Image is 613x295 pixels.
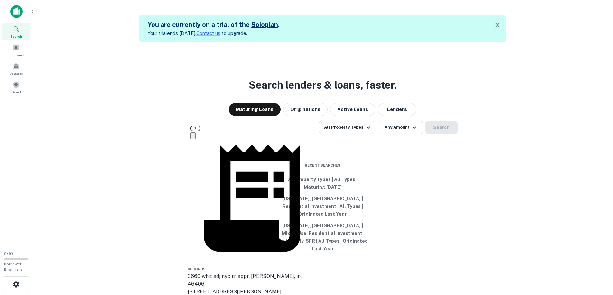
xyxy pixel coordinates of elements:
h5: You are currently on a trial of the . [148,20,280,30]
span: Saved [12,90,21,95]
div: 3660 whit adj nyc rr appr, [PERSON_NAME], in, 46406 [188,273,316,288]
button: Lenders [378,103,416,116]
a: Saved [2,79,30,96]
button: [US_STATE], [GEOGRAPHIC_DATA] | Residential Investment | All Types | Originated Last Year [274,193,371,220]
button: Clear [190,132,196,139]
button: Originations [283,103,328,116]
h3: Search lenders & loans, faster. [249,77,397,93]
button: Maturing Loans [229,103,281,116]
button: All Property Types [319,121,375,134]
button: All Property Types | All Types | Maturing [DATE] [274,174,371,193]
button: Any Amount [378,121,423,134]
span: Borrower Requests [4,262,22,272]
span: Borrowers [8,52,24,57]
p: Your trial ends [DATE]. to upgrade. [148,30,280,37]
span: Contacts [10,71,23,76]
a: Soloplan [251,21,278,29]
span: Recent Searches [274,163,371,168]
a: Contacts [2,60,30,77]
a: Search [2,23,30,40]
a: Contact us [196,30,220,36]
img: capitalize-icon.png [10,5,23,18]
span: 0 / 10 [4,251,13,256]
button: Active Loans [330,103,375,116]
span: Records [188,267,206,271]
iframe: Chat Widget [581,244,613,274]
span: Search [10,34,22,39]
a: Borrowers [2,41,30,59]
button: [US_STATE], [GEOGRAPHIC_DATA] | Mixed-Use, Residential Investment, Multifamily, SFR | All Types |... [274,220,371,255]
